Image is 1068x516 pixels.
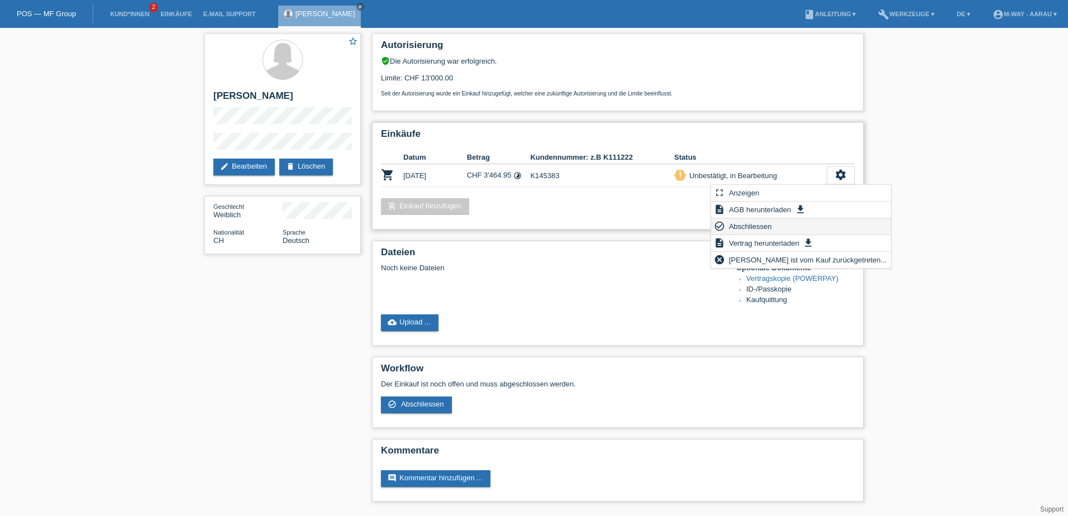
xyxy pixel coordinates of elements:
[727,219,774,233] span: Abschliessen
[951,11,976,17] a: DE ▾
[987,11,1062,17] a: account_circlem-way - Aarau ▾
[357,4,363,9] i: close
[388,474,397,482] i: comment
[872,11,940,17] a: buildWerkzeuge ▾
[213,236,224,245] span: Schweiz
[220,162,229,171] i: edit
[348,36,358,48] a: star_border
[381,363,855,380] h2: Workflow
[381,247,855,264] h2: Dateien
[283,229,306,236] span: Sprache
[403,164,467,187] td: [DATE]
[714,187,725,198] i: fullscreen
[714,204,725,215] i: description
[401,400,444,408] span: Abschliessen
[727,203,793,216] span: AGB herunterladen
[467,151,531,164] th: Betrag
[104,11,155,17] a: Kund*innen
[149,3,158,12] span: 2
[213,90,352,107] h2: [PERSON_NAME]
[198,11,261,17] a: E-Mail Support
[403,151,467,164] th: Datum
[381,380,855,388] p: Der Einkauf ist noch offen und muss abgeschlossen werden.
[993,9,1004,20] i: account_circle
[530,151,674,164] th: Kundennummer: z.B K111222
[746,274,838,283] a: Vertragskopie (POWERPAY)
[381,445,855,462] h2: Kommentare
[381,198,469,215] a: add_shopping_cartEinkauf hinzufügen
[213,203,244,210] span: Geschlecht
[295,9,355,18] a: [PERSON_NAME]
[348,36,358,46] i: star_border
[530,164,674,187] td: K145383
[795,204,806,215] i: get_app
[686,170,777,181] div: Unbestätigt, in Bearbeitung
[283,236,309,245] span: Deutsch
[381,90,855,97] p: Seit der Autorisierung wurde ein Einkauf hinzugefügt, welcher eine zukünftige Autorisierung und d...
[381,168,394,181] i: POSP00028529
[804,9,815,20] i: book
[798,11,861,17] a: bookAnleitung ▾
[381,470,490,487] a: commentKommentar hinzufügen ...
[746,295,855,306] li: Kaufquittung
[381,314,438,331] a: cloud_uploadUpload ...
[381,128,855,145] h2: Einkäufe
[727,186,761,199] span: Anzeigen
[213,229,244,236] span: Nationalität
[714,221,725,232] i: check_circle_outline
[1040,505,1064,513] a: Support
[17,9,76,18] a: POS — MF Group
[286,162,295,171] i: delete
[356,3,364,11] a: close
[388,202,397,211] i: add_shopping_cart
[381,56,855,65] div: Die Autorisierung war erfolgreich.
[381,65,855,97] div: Limite: CHF 13'000.00
[279,159,333,175] a: deleteLöschen
[674,151,827,164] th: Status
[381,396,452,413] a: check_circle_outline Abschliessen
[213,202,283,219] div: Weiblich
[381,264,722,272] div: Noch keine Dateien
[746,285,855,295] li: ID-/Passkopie
[381,56,390,65] i: verified_user
[513,171,522,180] i: Fixe Raten (4 Raten)
[213,159,275,175] a: editBearbeiten
[878,9,889,20] i: build
[467,164,531,187] td: CHF 3'464.95
[835,169,847,181] i: settings
[676,171,684,179] i: priority_high
[381,40,855,56] h2: Autorisierung
[155,11,197,17] a: Einkäufe
[388,400,397,409] i: check_circle_outline
[388,318,397,327] i: cloud_upload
